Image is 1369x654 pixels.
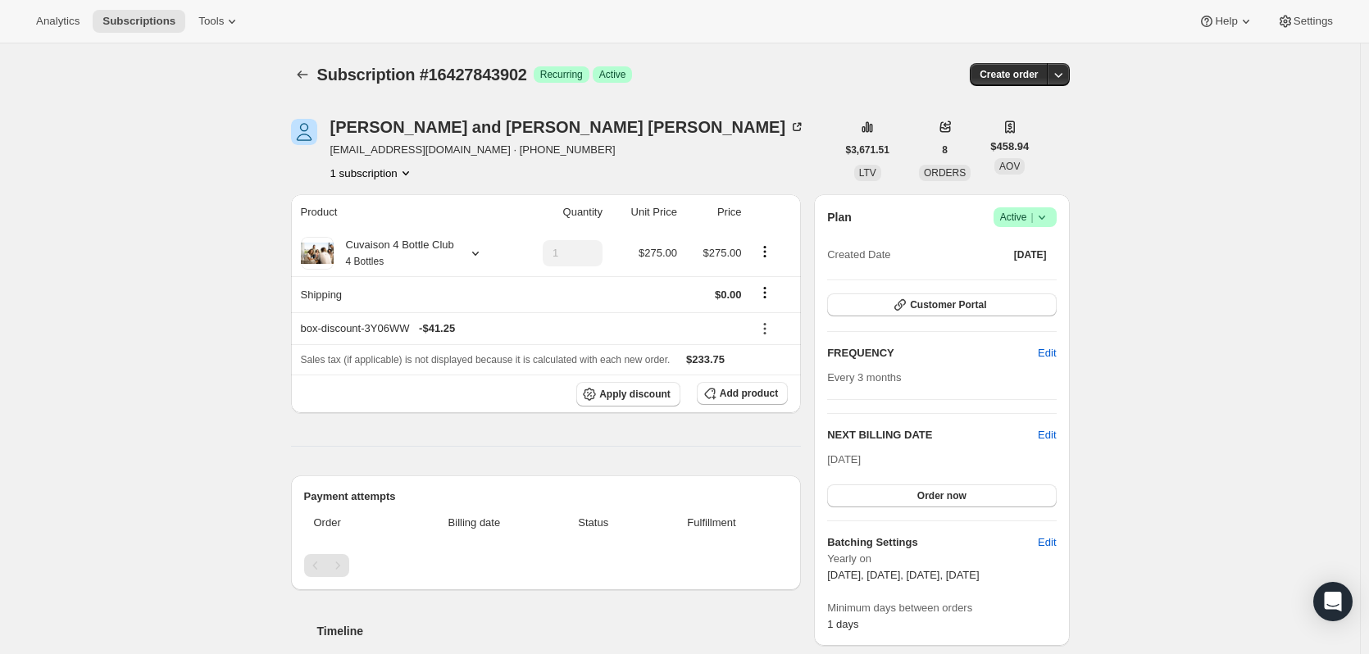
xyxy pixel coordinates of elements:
[1000,209,1050,225] span: Active
[304,505,403,541] th: Order
[1028,340,1066,366] button: Edit
[827,345,1038,361] h2: FREQUENCY
[859,167,876,179] span: LTV
[599,68,626,81] span: Active
[1038,534,1056,551] span: Edit
[1004,243,1057,266] button: [DATE]
[198,15,224,28] span: Tools
[827,247,890,263] span: Created Date
[102,15,175,28] span: Subscriptions
[999,161,1020,172] span: AOV
[317,623,802,639] h2: Timeline
[932,139,957,161] button: 8
[1014,248,1047,261] span: [DATE]
[942,143,948,157] span: 8
[1030,211,1033,224] span: |
[189,10,250,33] button: Tools
[1294,15,1333,28] span: Settings
[715,288,742,301] span: $0.00
[846,143,889,157] span: $3,671.51
[291,119,317,145] span: Steve and Kim Richards
[827,551,1056,567] span: Yearly on
[346,256,384,267] small: 4 Bottles
[291,194,515,230] th: Product
[304,554,789,577] nav: Pagination
[827,600,1056,616] span: Minimum days between orders
[407,515,542,531] span: Billing date
[515,194,607,230] th: Quantity
[645,515,778,531] span: Fulfillment
[607,194,682,230] th: Unit Price
[910,298,986,311] span: Customer Portal
[639,247,677,259] span: $275.00
[1028,529,1066,556] button: Edit
[827,371,901,384] span: Every 3 months
[697,382,788,405] button: Add product
[552,515,635,531] span: Status
[827,209,852,225] h2: Plan
[827,427,1038,443] h2: NEXT BILLING DATE
[1215,15,1237,28] span: Help
[419,320,455,337] span: - $41.25
[752,284,778,302] button: Shipping actions
[827,569,979,581] span: [DATE], [DATE], [DATE], [DATE]
[26,10,89,33] button: Analytics
[301,354,671,366] span: Sales tax (if applicable) is not displayed because it is calculated with each new order.
[827,293,1056,316] button: Customer Portal
[917,489,966,502] span: Order now
[93,10,185,33] button: Subscriptions
[291,276,515,312] th: Shipping
[1313,582,1353,621] div: Open Intercom Messenger
[990,139,1029,155] span: $458.94
[827,453,861,466] span: [DATE]
[980,68,1038,81] span: Create order
[703,247,742,259] span: $275.00
[304,488,789,505] h2: Payment attempts
[330,165,414,181] button: Product actions
[752,243,778,261] button: Product actions
[330,142,806,158] span: [EMAIL_ADDRESS][DOMAIN_NAME] · [PHONE_NUMBER]
[686,353,725,366] span: $233.75
[720,387,778,400] span: Add product
[334,237,454,270] div: Cuvaison 4 Bottle Club
[1189,10,1263,33] button: Help
[827,618,858,630] span: 1 days
[36,15,80,28] span: Analytics
[827,534,1038,551] h6: Batching Settings
[827,484,1056,507] button: Order now
[1038,345,1056,361] span: Edit
[301,320,742,337] div: box-discount-3Y06WW
[576,382,680,406] button: Apply discount
[1267,10,1343,33] button: Settings
[599,388,671,401] span: Apply discount
[1038,427,1056,443] button: Edit
[330,119,806,135] div: [PERSON_NAME] and [PERSON_NAME] [PERSON_NAME]
[540,68,583,81] span: Recurring
[317,66,527,84] span: Subscription #16427843902
[970,63,1048,86] button: Create order
[836,139,899,161] button: $3,671.51
[924,167,966,179] span: ORDERS
[682,194,747,230] th: Price
[291,63,314,86] button: Subscriptions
